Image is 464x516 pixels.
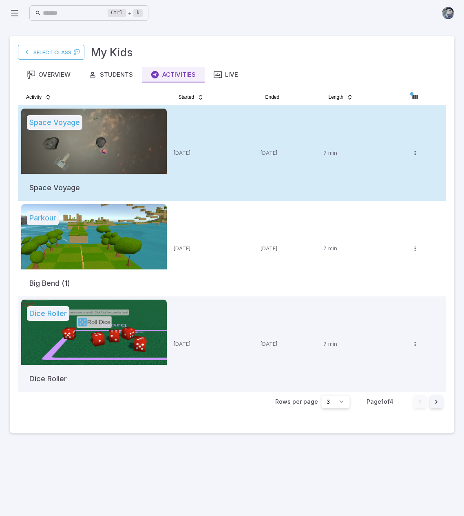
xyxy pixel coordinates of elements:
div: Students [88,70,133,79]
h5: Dice Roller [27,306,69,321]
div: Live [214,70,238,79]
p: 7 min [323,149,402,157]
span: Ended [265,94,279,100]
p: 7 min [323,245,402,253]
kbd: k [133,9,143,17]
button: Column visibility [409,91,422,104]
kbd: Ctrl [108,9,126,17]
span: Activity [26,94,42,100]
div: Overview [27,70,71,79]
span: Started [178,94,194,100]
div: Page 1 of 4 [360,398,400,406]
p: Sep 26 4:08:06 PM [260,340,317,348]
h5: Space Voyage [27,115,82,130]
p: 7 min [323,340,402,348]
h5: Big Bend (1) [29,269,70,289]
a: Select Class [18,45,84,60]
h5: Parkour [27,211,59,225]
p: Sep 27 9:50:12 PM [260,245,317,253]
button: Length [323,91,358,104]
h3: My Kids [91,44,133,60]
p: Rows per page [275,398,318,406]
span: Length [328,94,343,100]
p: Sep 27 10:52:49 PM [173,149,254,157]
p: Sep 26 3:59:40 PM [173,340,254,348]
button: Activity [21,91,56,104]
p: Sep 27 11:10:53 PM [260,149,317,157]
h5: Dice Roller [29,365,67,385]
p: Sep 27 9:41:50 PM [173,245,254,253]
div: + [108,8,143,18]
button: Ended [260,91,284,104]
button: Started [173,91,209,104]
div: Activities [151,70,196,79]
img: andrew.jpg [442,7,454,19]
h5: Space Voyage [29,174,80,193]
